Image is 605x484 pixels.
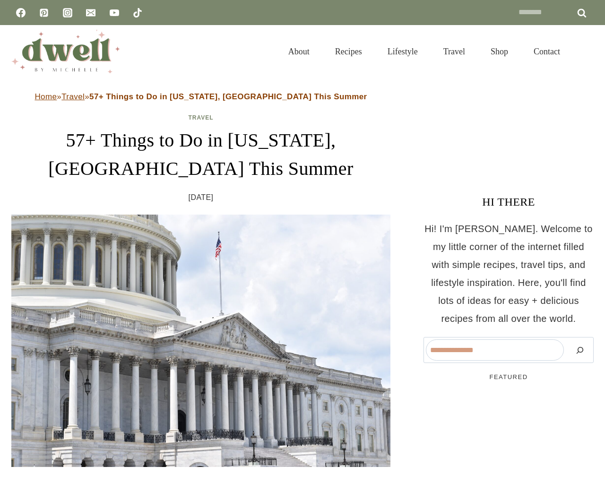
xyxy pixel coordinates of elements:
nav: Primary Navigation [276,35,573,68]
p: Hi! I'm [PERSON_NAME]. Welcome to my little corner of the internet filled with simple recipes, tr... [423,220,594,328]
a: Home [35,92,57,101]
a: Email [81,3,100,22]
button: View Search Form [578,43,594,60]
a: Shop [478,35,521,68]
h1: 57+ Things to Do in [US_STATE], [GEOGRAPHIC_DATA] This Summer [11,126,390,183]
strong: 57+ Things to Do in [US_STATE], [GEOGRAPHIC_DATA] This Summer [89,92,367,101]
a: Instagram [58,3,77,22]
h3: HI THERE [423,193,594,210]
time: [DATE] [189,190,214,205]
a: Travel [431,35,478,68]
a: Contact [521,35,573,68]
span: » » [35,92,367,101]
a: YouTube [105,3,124,22]
img: DWELL by michelle [11,30,120,73]
a: Pinterest [35,3,53,22]
a: About [276,35,322,68]
a: Travel [188,114,213,121]
button: Search [569,339,591,361]
a: TikTok [128,3,147,22]
a: Facebook [11,3,30,22]
a: Lifestyle [375,35,431,68]
a: Travel [61,92,85,101]
a: Recipes [322,35,375,68]
h5: FEATURED [423,372,594,382]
